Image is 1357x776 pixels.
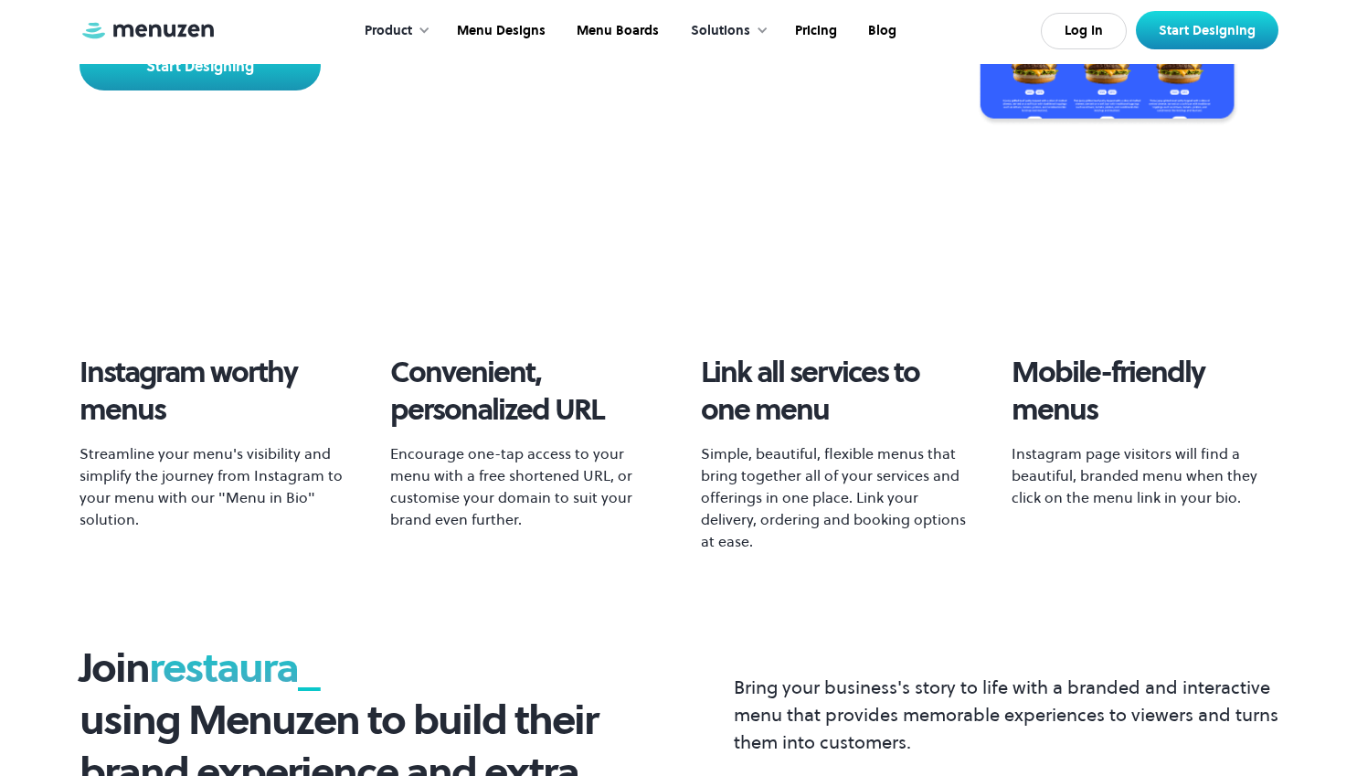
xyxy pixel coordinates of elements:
[1136,11,1278,49] a: Start Designing
[1041,13,1127,49] a: Log In
[390,442,657,530] p: Encourage one-tap access to your menu with a free shortened URL, or customise your domain to suit...
[851,3,910,59] a: Blog
[80,442,346,530] p: Streamline your menu's visibility and simplify the journey from Instagram to your menu with our "...
[80,41,321,90] a: Start Designing
[80,642,620,694] h3: Join
[298,639,319,696] span: _
[701,354,968,429] h3: Link all services to one menu
[701,442,968,552] p: Simple, beautiful, flexible menus that bring together all of your services and offerings in one p...
[80,354,346,429] h3: Instagram worthy menus
[778,3,851,59] a: Pricing
[390,354,657,429] h3: Convenient, personalized URL
[691,21,750,41] div: Solutions
[734,674,1278,756] p: Bring your business's story to life with a branded and interactive menu that provides memorable e...
[1012,354,1278,429] h3: Mobile-friendly menus
[346,3,440,59] div: Product
[365,21,412,41] div: Product
[1012,442,1278,508] p: Instagram page visitors will find a beautiful, branded menu when they click on the menu link in y...
[149,639,298,696] span: restaura
[559,3,673,59] a: Menu Boards
[440,3,559,59] a: Menu Designs
[673,3,778,59] div: Solutions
